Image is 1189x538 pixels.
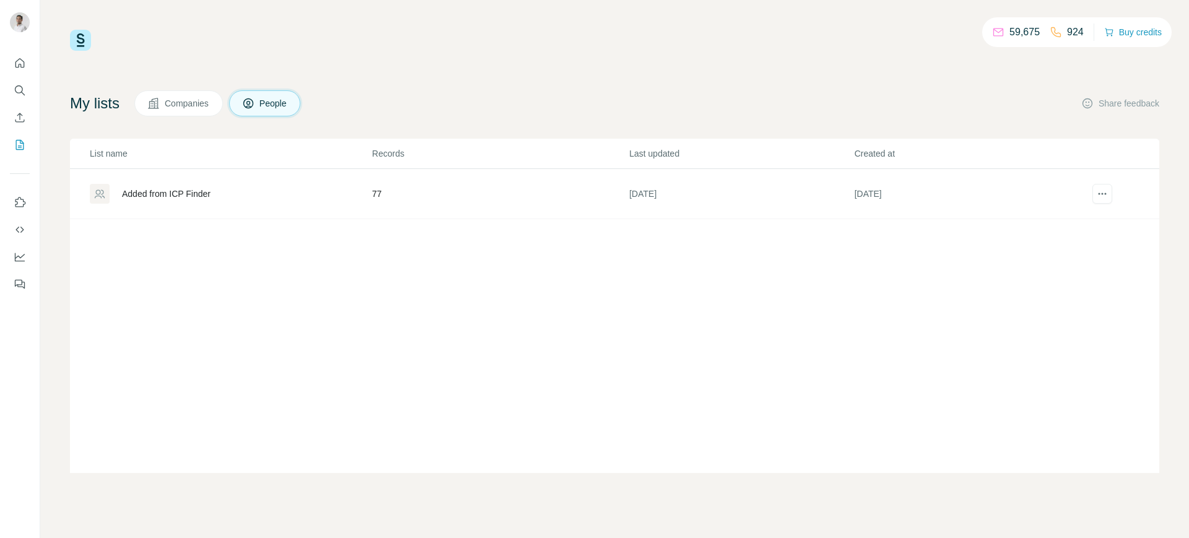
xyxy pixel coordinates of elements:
button: Enrich CSV [10,106,30,129]
p: 924 [1067,25,1084,40]
button: Use Surfe API [10,219,30,241]
p: 59,675 [1009,25,1040,40]
td: [DATE] [854,169,1079,219]
td: [DATE] [629,169,853,219]
button: Use Surfe on LinkedIn [10,191,30,214]
td: 77 [372,169,629,219]
p: Records [372,147,628,160]
span: People [259,97,288,110]
button: Search [10,79,30,102]
div: Added from ICP Finder [122,188,211,200]
button: Share feedback [1081,97,1159,110]
button: My lists [10,134,30,156]
button: actions [1092,184,1112,204]
button: Buy credits [1104,24,1162,41]
p: Created at [855,147,1078,160]
p: Last updated [629,147,853,160]
button: Feedback [10,273,30,295]
button: Quick start [10,52,30,74]
img: Surfe Logo [70,30,91,51]
button: Dashboard [10,246,30,268]
p: List name [90,147,371,160]
h4: My lists [70,93,120,113]
img: Avatar [10,12,30,32]
span: Companies [165,97,210,110]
